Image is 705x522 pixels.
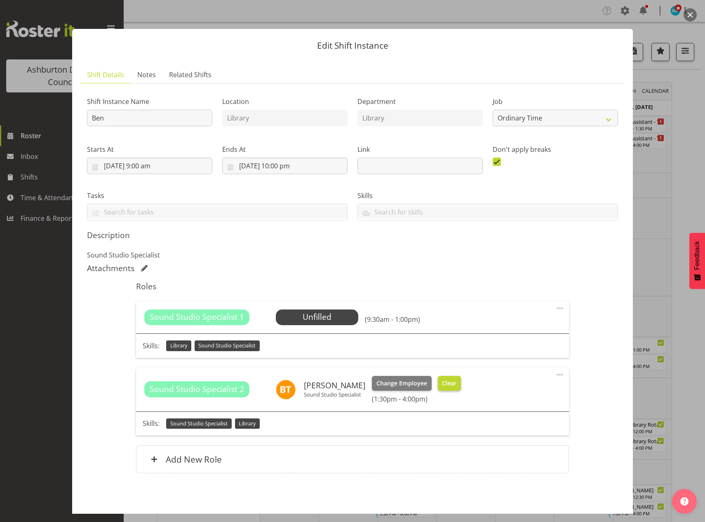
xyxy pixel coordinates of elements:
[689,233,705,289] button: Feedback - Show survey
[87,263,134,273] h5: Attachments
[80,41,625,50] p: Edit Shift Instance
[303,311,331,322] span: Unfilled
[357,97,483,106] label: Department
[693,241,701,270] span: Feedback
[357,191,618,201] label: Skills
[222,144,348,154] label: Ends At
[358,205,618,218] input: Search for skills
[136,281,569,291] h5: Roles
[87,205,347,218] input: Search for tasks
[87,230,618,240] h5: Description
[372,376,432,391] button: Change Employee
[222,158,348,174] input: Click to select...
[304,391,365,398] p: Sound Studio Specialist
[222,97,348,106] label: Location
[376,379,427,388] span: Change Employee
[87,158,212,174] input: Click to select...
[150,383,244,395] span: Sound Studio Specialist 2
[143,341,160,351] p: Skills:
[137,70,156,80] span: Notes
[150,311,244,323] span: Sound Studio Specialist 1
[239,420,256,428] span: Library
[198,342,256,350] span: Sound Studio Specialist
[680,497,689,505] img: help-xxl-2.png
[442,379,456,388] span: Clear
[87,191,348,201] label: Tasks
[169,70,211,80] span: Related Shifts
[87,70,124,80] span: Shift Details
[365,315,420,324] h6: (9:30am - 1:00pm)
[372,395,461,403] h6: (1:30pm - 4:00pm)
[87,97,212,106] label: Shift Instance Name
[438,376,461,391] button: Clear
[87,250,618,260] p: Sound Studio Specialist
[170,420,228,428] span: Sound Studio Specialist
[170,342,187,350] span: Library
[166,454,222,465] h6: Add New Role
[87,144,212,154] label: Starts At
[493,97,618,106] label: Job
[304,381,365,390] h6: [PERSON_NAME]
[276,380,296,399] img: ben-tomassetti10355.jpg
[87,110,212,126] input: Shift Instance Name
[357,144,483,154] label: Link
[143,418,160,428] p: Skills:
[493,144,618,154] label: Don't apply breaks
